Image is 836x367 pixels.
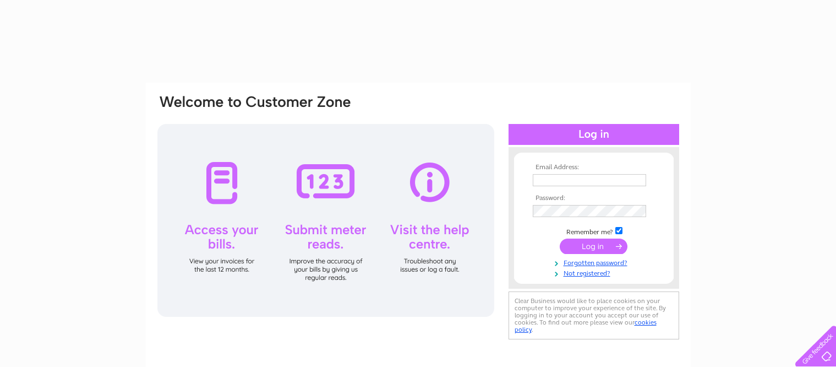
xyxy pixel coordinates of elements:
[530,164,658,171] th: Email Address:
[530,195,658,202] th: Password:
[533,257,658,267] a: Forgotten password?
[515,319,657,333] a: cookies policy
[530,225,658,236] td: Remember me?
[560,239,627,254] input: Submit
[533,267,658,278] a: Not registered?
[509,292,679,339] div: Clear Business would like to place cookies on your computer to improve your experience of the sit...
